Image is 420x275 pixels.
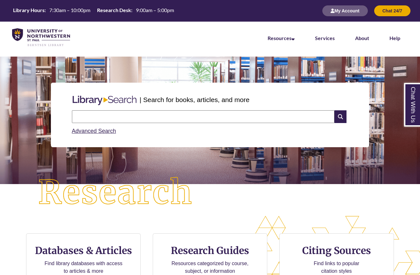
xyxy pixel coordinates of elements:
[389,35,400,41] a: Help
[72,128,116,134] a: Advanced Search
[69,93,140,108] img: Libary Search
[298,244,375,257] h3: Citing Sources
[374,5,410,16] button: Chat 24/7
[10,7,177,15] a: Hours Today
[169,260,252,275] p: Resources categorized by course, subject, or information
[268,35,295,41] a: Resources
[49,7,90,13] span: 7:30am – 10:00pm
[322,8,368,13] a: My Account
[305,260,367,275] p: Find links to popular citation styles
[94,7,133,14] th: Research Desk:
[136,7,174,13] span: 9:00am – 5:00pm
[31,244,135,257] h3: Databases & Articles
[334,110,346,123] i: Search
[322,5,368,16] button: My Account
[374,8,410,13] a: Chat 24/7
[140,95,249,105] p: | Search for books, articles, and more
[315,35,335,41] a: Services
[10,7,47,14] th: Library Hours:
[158,244,262,257] h3: Research Guides
[21,160,210,225] img: Research
[12,28,70,47] img: UNWSP Library Logo
[42,260,125,275] p: Find library databases with access to articles & more
[355,35,369,41] a: About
